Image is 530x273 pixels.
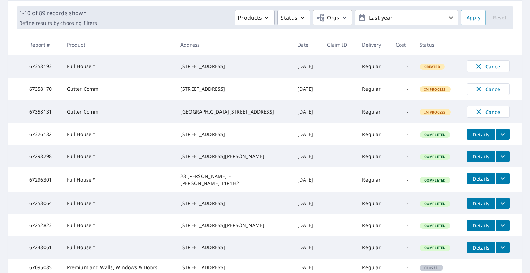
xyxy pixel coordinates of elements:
button: Orgs [313,10,352,25]
td: Full House™ [61,214,175,236]
span: Cancel [474,108,502,116]
span: Orgs [316,13,339,22]
button: Products [235,10,275,25]
td: 67358193 [24,55,61,78]
span: Cancel [474,62,502,70]
div: [STREET_ADDRESS] [180,86,286,92]
button: detailsBtn-67253064 [467,198,495,209]
span: Completed [420,132,450,137]
button: filesDropdownBtn-67248061 [495,242,510,253]
button: filesDropdownBtn-67298298 [495,151,510,162]
td: [DATE] [292,236,322,259]
td: [DATE] [292,145,322,167]
td: Regular [356,78,390,100]
td: Full House™ [61,55,175,78]
th: Address [175,35,292,55]
span: Details [471,175,491,182]
td: Regular [356,145,390,167]
td: [DATE] [292,78,322,100]
td: 67326182 [24,123,61,145]
span: Closed [420,265,442,270]
span: Completed [420,245,450,250]
button: Cancel [467,106,510,118]
td: [DATE] [292,55,322,78]
button: detailsBtn-67248061 [467,242,495,253]
button: filesDropdownBtn-67296301 [495,173,510,184]
span: Completed [420,178,450,183]
div: [STREET_ADDRESS] [180,244,286,251]
button: Apply [461,10,486,25]
td: - [390,78,414,100]
span: Cancel [474,85,502,93]
span: Details [471,222,491,229]
div: [GEOGRAPHIC_DATA][STREET_ADDRESS] [180,108,286,115]
th: Delivery [356,35,390,55]
td: - [390,167,414,192]
td: Regular [356,100,390,123]
td: - [390,55,414,78]
td: - [390,123,414,145]
span: Completed [420,201,450,206]
td: - [390,100,414,123]
span: Completed [420,154,450,159]
span: In Process [420,87,450,92]
td: 67358170 [24,78,61,100]
td: [DATE] [292,123,322,145]
td: Full House™ [61,192,175,214]
span: Apply [467,13,480,22]
td: Regular [356,123,390,145]
div: [STREET_ADDRESS] [180,200,286,207]
td: Regular [356,192,390,214]
td: Full House™ [61,167,175,192]
td: 67358131 [24,100,61,123]
p: Refine results by choosing filters [19,20,97,26]
th: Cost [390,35,414,55]
p: Last year [366,12,447,24]
div: [STREET_ADDRESS] [180,131,286,138]
td: Gutter Comm. [61,100,175,123]
button: Cancel [467,83,510,95]
td: [DATE] [292,214,322,236]
td: - [390,214,414,236]
button: detailsBtn-67298298 [467,151,495,162]
button: Status [277,10,310,25]
td: Gutter Comm. [61,78,175,100]
td: - [390,236,414,259]
div: 23 [PERSON_NAME] E [PERSON_NAME] T1R1H2 [180,173,286,187]
th: Product [61,35,175,55]
span: Created [420,64,444,69]
button: detailsBtn-67296301 [467,173,495,184]
td: Regular [356,167,390,192]
td: 67252823 [24,214,61,236]
p: Products [238,13,262,22]
td: 67248061 [24,236,61,259]
button: Last year [355,10,458,25]
th: Date [292,35,322,55]
div: [STREET_ADDRESS] [180,264,286,271]
td: - [390,145,414,167]
span: Completed [420,223,450,228]
td: 67253064 [24,192,61,214]
span: In Process [420,110,450,115]
td: [DATE] [292,192,322,214]
div: [STREET_ADDRESS][PERSON_NAME] [180,153,286,160]
span: Details [471,200,491,207]
td: Full House™ [61,236,175,259]
td: Full House™ [61,145,175,167]
th: Report # [24,35,61,55]
span: Details [471,131,491,138]
button: filesDropdownBtn-67326182 [495,129,510,140]
p: Status [281,13,297,22]
button: detailsBtn-67326182 [467,129,495,140]
td: 67296301 [24,167,61,192]
td: Full House™ [61,123,175,145]
div: [STREET_ADDRESS] [180,63,286,70]
th: Claim ID [322,35,356,55]
p: 1-10 of 89 records shown [19,9,97,17]
td: Regular [356,236,390,259]
th: Status [414,35,461,55]
span: Details [471,153,491,160]
td: Regular [356,214,390,236]
button: filesDropdownBtn-67252823 [495,220,510,231]
td: [DATE] [292,167,322,192]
